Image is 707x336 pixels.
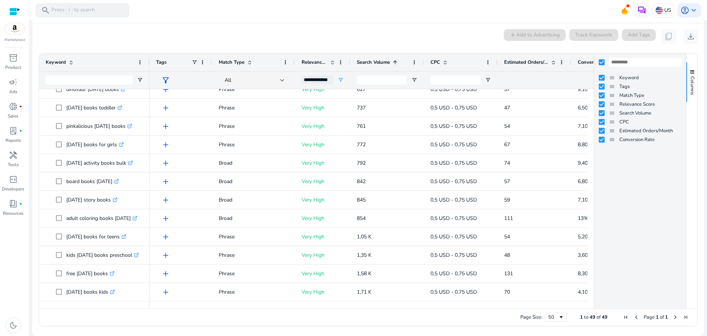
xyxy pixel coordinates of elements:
[656,314,659,321] span: 1
[545,313,567,322] div: Page Size
[672,314,678,320] div: Next Page
[219,211,288,226] p: Broad
[504,141,510,148] span: 67
[504,104,510,111] span: 47
[9,199,18,208] span: book_4
[680,6,689,15] span: account_circle
[161,122,170,131] span: add
[485,77,491,83] button: Open Filter Menu
[578,104,592,111] span: 6,50%
[580,314,583,321] span: 1
[46,76,133,84] input: Keyword Filter Input
[430,86,477,93] span: 0,5 USD - 0,75 USD
[357,215,366,222] span: 854
[623,314,629,320] div: First Page
[430,141,477,148] span: 0,5 USD - 0,75 USD
[357,270,372,277] span: 1,58 K
[161,269,170,278] span: add
[219,174,288,189] p: Broad
[594,91,686,100] div: Match Type Column
[594,73,686,144] div: Column List 8 Columns
[302,284,344,300] p: Very High
[520,314,542,321] div: Page Size:
[302,248,344,263] p: Very High
[597,314,601,321] span: of
[219,137,288,152] p: Phrase
[225,77,231,84] span: All
[578,59,614,66] span: Conversion Rate
[578,160,592,167] span: 9,40%
[609,58,682,67] input: Filter Columns Input
[357,141,366,148] span: 772
[578,288,592,295] span: 4,10%
[619,119,682,125] span: CPC
[302,155,344,171] p: Very High
[430,233,477,240] span: 0,5 USD - 0,75 USD
[357,76,407,84] input: Search Volume Filter Input
[161,104,170,112] span: add
[161,288,170,297] span: add
[66,100,122,115] p: [DATE] books toddler
[619,127,682,134] span: Estimated Orders/Month
[66,248,139,263] p: kids [DATE] books preschool
[430,59,440,66] span: CPC
[161,251,170,260] span: add
[357,104,366,111] span: 737
[302,192,344,207] p: Very High
[578,196,592,203] span: 7,10%
[578,178,592,185] span: 6,80%
[644,314,655,321] span: Page
[594,135,686,144] div: Conversion Rate Column
[3,210,24,217] p: Resources
[411,77,417,83] button: Open Filter Menu
[590,314,595,321] span: 49
[66,266,115,281] p: free [DATE] books
[689,76,696,95] span: Columns
[161,140,170,149] span: add
[430,252,477,259] span: 0,5 USD - 0,75 USD
[219,82,288,97] p: Phrase
[302,119,344,134] p: Very High
[357,59,390,66] span: Search Volume
[161,214,170,223] span: add
[219,248,288,263] p: Phrase
[219,100,288,115] p: Phrase
[219,229,288,244] p: Phrase
[430,104,477,111] span: 0,5 USD - 0,75 USD
[9,78,18,87] span: campaign
[430,196,477,203] span: 0,5 USD - 0,75 USD
[504,178,510,185] span: 57
[430,178,477,185] span: 0,5 USD - 0,75 USD
[504,123,510,130] span: 54
[302,82,344,97] p: Very High
[9,321,18,330] span: dark_mode
[66,284,115,300] p: [DATE] books kids
[594,73,686,82] div: Keyword Column
[504,233,510,240] span: 54
[41,6,50,15] span: search
[338,77,344,83] button: Open Filter Menu
[655,7,663,14] img: us.svg
[578,252,592,259] span: 3,60%
[66,192,117,207] p: [DATE] story books
[9,102,18,111] span: donut_small
[5,64,21,71] p: Product
[578,123,592,130] span: 7,10%
[664,4,671,17] p: US
[357,178,366,185] span: 842
[9,151,18,160] span: handyman
[161,232,170,241] span: add
[161,85,170,94] span: add
[5,23,25,34] img: amazon.svg
[504,215,513,222] span: 111
[219,155,288,171] p: Broad
[302,174,344,189] p: Very High
[357,160,366,167] span: 792
[8,161,19,168] p: Tools
[584,314,588,321] span: to
[594,109,686,118] div: Search Volume Column
[619,74,682,81] span: Keyword
[578,233,592,240] span: 5,20%
[357,233,372,240] span: 1,05 K
[357,123,366,130] span: 761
